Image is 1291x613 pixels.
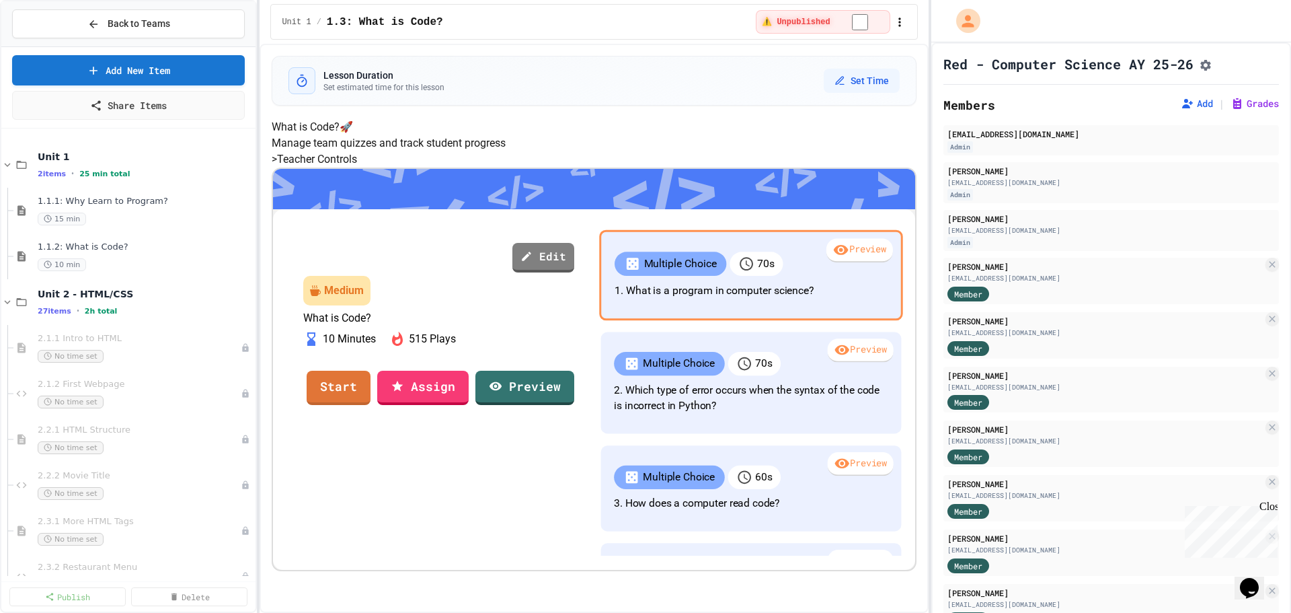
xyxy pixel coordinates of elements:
div: [PERSON_NAME] [947,369,1263,382]
span: / [317,17,321,28]
div: Medium [324,283,364,299]
span: 2.2.1 HTML Structure [38,425,241,436]
div: Preview [828,452,894,476]
div: [PERSON_NAME] [947,315,1263,327]
p: 10 Minutes [323,331,376,347]
p: 60 s [756,470,773,486]
span: Unit 1 [282,17,311,28]
span: No time set [38,487,104,500]
span: No time set [38,350,104,363]
div: [EMAIL_ADDRESS][DOMAIN_NAME] [947,382,1263,392]
span: Member [954,396,982,408]
span: Member [954,342,982,355]
span: Back to Teams [108,17,170,31]
div: Preview [828,550,894,574]
div: [EMAIL_ADDRESS][DOMAIN_NAME] [947,545,1263,555]
div: [PERSON_NAME] [947,423,1263,435]
div: [EMAIL_ADDRESS][DOMAIN_NAME] [947,128,1275,140]
p: 515 Plays [409,331,456,347]
p: Multiple Choice [643,470,715,486]
p: 1. What is a program in computer science? [615,283,888,299]
h5: > Teacher Controls [272,151,916,168]
span: No time set [38,441,104,454]
div: Chat with us now!Close [5,5,93,85]
button: Set Time [824,69,900,93]
a: Edit [512,243,574,273]
p: Multiple Choice [644,256,717,272]
h4: What is Code? 🚀 [272,119,916,135]
p: What is Code? [303,312,575,324]
div: Unpublished [241,389,250,398]
span: 2.2.2 Movie Title [38,470,241,482]
button: Grades [1230,97,1279,110]
button: Back to Teams [12,9,245,38]
a: Delete [131,587,247,606]
span: 2.1.2 First Webpage [38,379,241,390]
div: [PERSON_NAME] [947,165,1275,177]
span: ⚠️ Unpublished [762,17,830,28]
p: 3. How does a computer read code? [615,496,889,512]
div: [PERSON_NAME] [947,532,1263,544]
div: Admin [947,189,973,201]
div: Unpublished [241,526,250,536]
span: No time set [38,396,104,408]
div: Unpublished [241,343,250,353]
span: No time set [38,533,104,546]
a: Start [307,371,370,405]
p: 70 s [756,356,773,372]
span: Member [954,288,982,300]
iframe: chat widget [1235,559,1278,600]
div: [EMAIL_ADDRESS][DOMAIN_NAME] [947,225,1275,236]
div: Admin [947,237,973,248]
h2: Members [943,96,995,114]
div: Admin [947,141,973,153]
div: Unpublished [241,572,250,581]
div: [EMAIL_ADDRESS][DOMAIN_NAME] [947,600,1263,610]
span: Unit 2 - HTML/CSS [38,288,253,300]
a: Add New Item [12,55,245,85]
a: Publish [9,587,126,606]
a: Preview [475,371,574,405]
span: 2.3.1 More HTML Tags [38,516,241,528]
span: Member [954,451,982,463]
div: Preview [827,239,894,263]
span: 2.3.2 Restaurant Menu [38,562,241,573]
span: 1.3: What is Code? [327,14,443,30]
span: 10 min [38,258,86,271]
h3: Lesson Duration [323,69,444,82]
button: Add [1181,97,1213,110]
span: • [71,168,74,179]
div: [PERSON_NAME] [947,260,1263,273]
div: [EMAIL_ADDRESS][DOMAIN_NAME] [947,178,1275,188]
h1: Red - Computer Science AY 25-26 [943,55,1194,73]
div: Unpublished [241,480,250,490]
div: [EMAIL_ADDRESS][DOMAIN_NAME] [947,491,1263,501]
input: publish toggle [836,14,884,30]
span: 1.1.1: Why Learn to Program? [38,196,253,207]
div: [PERSON_NAME] [947,213,1275,225]
p: 70 s [758,256,775,272]
div: Preview [828,338,894,363]
span: 2 items [38,170,66,178]
a: Assign [377,371,469,405]
div: [PERSON_NAME] [947,587,1263,599]
span: 15 min [38,213,86,225]
div: [EMAIL_ADDRESS][DOMAIN_NAME] [947,273,1263,283]
span: 2h total [85,307,118,316]
span: 27 items [38,307,71,316]
iframe: chat widget [1179,501,1278,558]
span: 25 min total [79,170,130,178]
div: ⚠️ Students cannot see this content! Click the toggle to publish it and make it visible to your c... [756,10,890,34]
div: My Account [942,5,984,36]
p: 2. Which type of error occurs when the syntax of the code is incorrect in Python? [615,382,889,414]
button: Assignment Settings [1199,56,1212,72]
p: Set estimated time for this lesson [323,82,444,93]
a: Share Items [12,91,245,120]
span: | [1218,96,1225,112]
span: 2.1.1 Intro to HTML [38,333,241,345]
div: [PERSON_NAME] [947,478,1263,490]
p: Manage team quizzes and track student progress [272,135,916,151]
span: • [77,305,79,316]
span: Member [954,505,982,517]
p: Multiple Choice [643,356,715,372]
